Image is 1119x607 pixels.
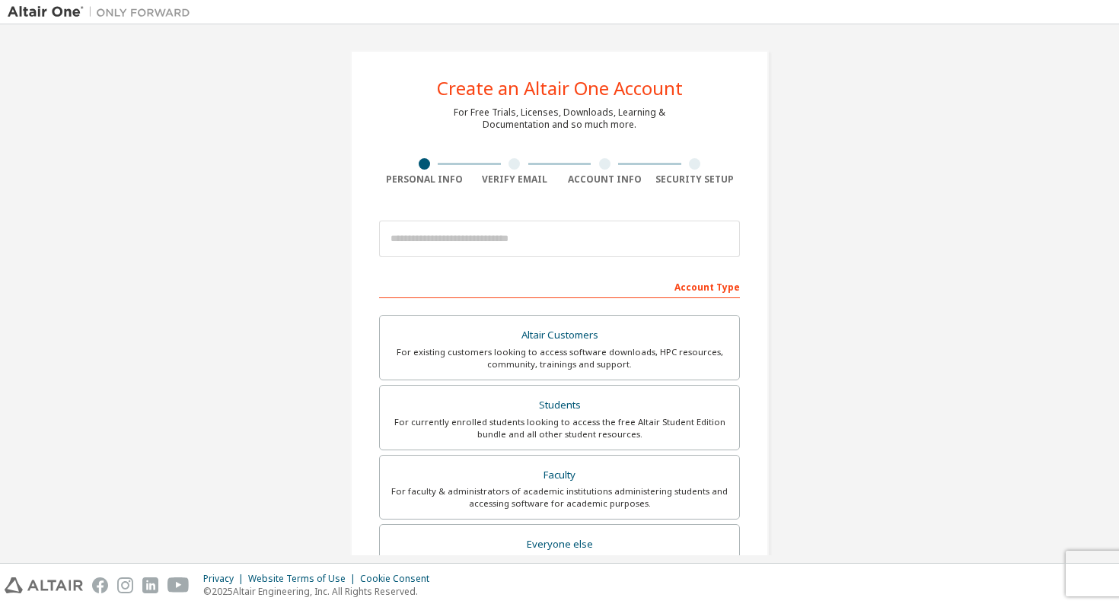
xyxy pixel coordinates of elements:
[389,416,730,440] div: For currently enrolled students looking to access the free Altair Student Edition bundle and all ...
[389,325,730,346] div: Altair Customers
[5,577,83,593] img: altair_logo.svg
[142,577,158,593] img: linkedin.svg
[360,573,438,585] div: Cookie Consent
[379,274,740,298] div: Account Type
[248,573,360,585] div: Website Terms of Use
[389,485,730,510] div: For faculty & administrators of academic institutions administering students and accessing softwa...
[8,5,198,20] img: Altair One
[167,577,190,593] img: youtube.svg
[389,346,730,370] div: For existing customers looking to access software downloads, HPC resources, community, trainings ...
[470,173,560,186] div: Verify Email
[92,577,108,593] img: facebook.svg
[117,577,133,593] img: instagram.svg
[389,395,730,416] div: Students
[203,573,248,585] div: Privacy
[389,534,730,555] div: Everyone else
[650,173,741,186] div: Security Setup
[379,173,470,186] div: Personal Info
[203,585,438,598] p: © 2025 Altair Engineering, Inc. All Rights Reserved.
[559,173,650,186] div: Account Info
[389,465,730,486] div: Faculty
[454,106,665,131] div: For Free Trials, Licenses, Downloads, Learning & Documentation and so much more.
[437,79,683,97] div: Create an Altair One Account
